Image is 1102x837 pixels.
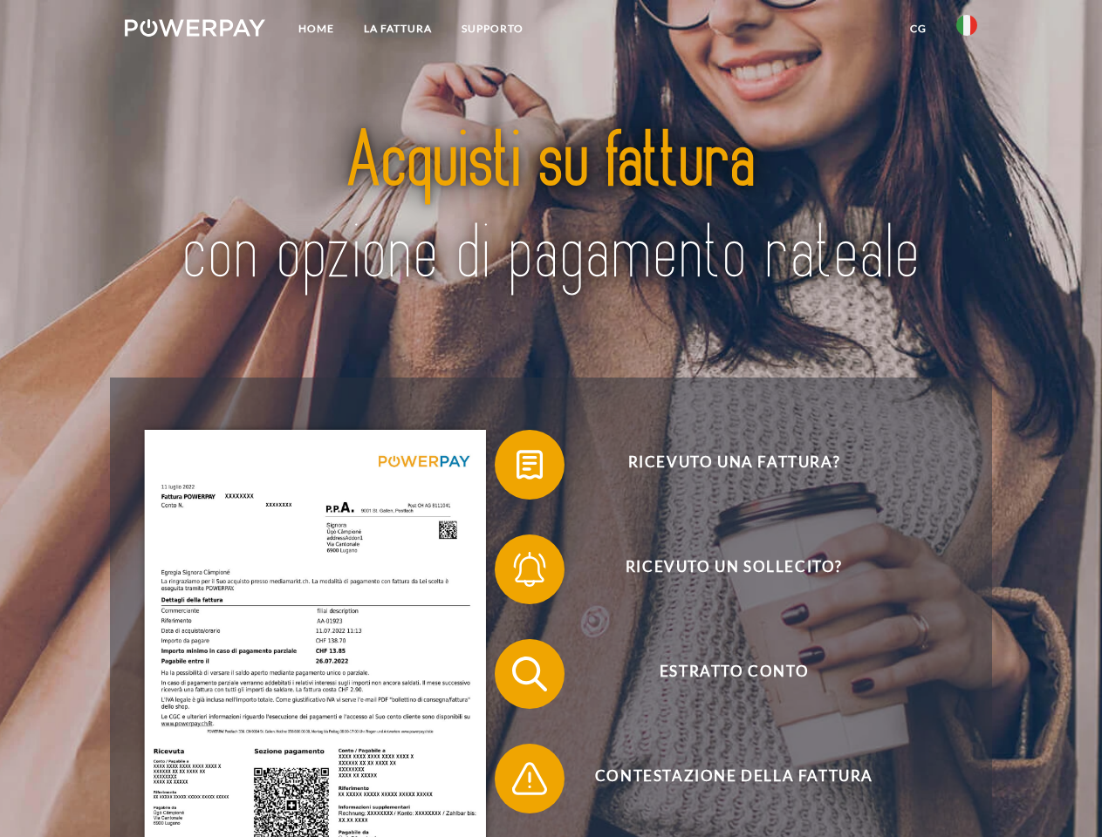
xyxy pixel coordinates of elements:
[447,13,538,44] a: Supporto
[495,639,948,709] button: Estratto conto
[495,430,948,500] button: Ricevuto una fattura?
[284,13,349,44] a: Home
[508,548,551,591] img: qb_bell.svg
[508,757,551,800] img: qb_warning.svg
[520,430,948,500] span: Ricevuto una fattura?
[956,15,977,36] img: it
[508,443,551,487] img: qb_bill.svg
[495,744,948,813] button: Contestazione della fattura
[895,13,941,44] a: CG
[349,13,447,44] a: LA FATTURA
[520,744,948,813] span: Contestazione della fattura
[495,534,948,604] button: Ricevuto un sollecito?
[508,652,551,696] img: qb_search.svg
[167,84,935,334] img: title-powerpay_it.svg
[520,639,948,709] span: Estratto conto
[125,19,265,37] img: logo-powerpay-white.svg
[520,534,948,604] span: Ricevuto un sollecito?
